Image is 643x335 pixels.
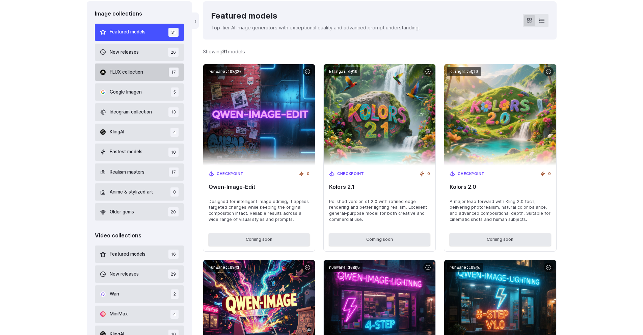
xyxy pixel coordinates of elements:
button: Coming soon [329,233,430,246]
code: klingai:4@10 [326,67,360,77]
span: 4 [170,310,179,319]
button: Google Imagen 5 [95,83,184,101]
strong: 31 [222,49,228,54]
span: Featured models [110,28,145,36]
span: 20 [168,207,179,216]
span: 8 [170,187,179,197]
span: New releases [110,49,139,56]
span: 10 [168,148,179,157]
span: MiniMax [110,310,128,318]
button: MiniMax 4 [95,306,184,323]
img: Kolors 2.0 [444,64,556,166]
span: Kolors 2.1 [329,184,430,190]
span: Qwen‑Image‑Edit [209,184,310,190]
span: 16 [168,250,179,259]
span: Polished version of 2.0 with refined edge rendering and better lighting realism. Excellent genera... [329,199,430,223]
div: Showing models [203,48,245,55]
button: ‹ [192,12,199,29]
span: 2 [171,289,179,299]
button: Older gems 20 [95,203,184,221]
span: 0 [307,171,310,177]
span: 17 [169,68,179,77]
button: Wan 2 [95,285,184,303]
span: Checkpoint [458,171,485,177]
button: New releases 29 [95,265,184,283]
span: 26 [168,48,179,57]
button: FLUX collection 17 [95,63,184,81]
div: Image collections [95,9,184,18]
span: 17 [169,167,179,177]
button: Coming soon [209,233,310,246]
span: Featured models [110,251,145,258]
span: Older gems [110,208,134,216]
span: KlingAI [110,128,124,136]
span: Wan [110,290,119,298]
span: 31 [168,28,179,37]
img: Kolors 2.1 [324,64,435,166]
button: Featured models 16 [95,246,184,263]
span: Checkpoint [337,171,364,177]
span: 0 [548,171,551,177]
button: Ideogram collection 13 [95,103,184,121]
div: Video collections [95,231,184,240]
code: runware:108@1 [206,263,242,273]
span: Realism masters [110,169,144,176]
span: Ideogram collection [110,108,152,116]
button: Fastest models 10 [95,144,184,161]
button: Realism masters 17 [95,163,184,181]
span: 13 [168,107,179,117]
code: klingai:5@10 [447,67,481,77]
span: FLUX collection [110,69,143,76]
span: Fastest models [110,148,142,156]
span: Google Imagen [110,88,142,96]
span: Designed for intelligent image editing, it applies targeted changes while keeping the original co... [209,199,310,223]
button: Anime & stylized art 8 [95,183,184,201]
span: Kolors 2.0 [450,184,551,190]
span: New releases [110,270,139,278]
button: Featured models 31 [95,24,184,41]
code: runware:108@6 [447,263,483,273]
div: Featured models [211,9,420,22]
code: runware:108@5 [326,263,363,273]
span: Checkpoint [217,171,244,177]
img: Qwen‑Image‑Edit [203,64,315,166]
span: 4 [170,128,179,137]
span: 0 [427,171,430,177]
p: Top-tier AI image generators with exceptional quality and advanced prompt understanding. [211,24,420,31]
button: KlingAI 4 [95,124,184,141]
span: 29 [168,269,179,279]
code: runware:108@20 [206,67,244,77]
span: Anime & stylized art [110,188,153,196]
span: 5 [171,87,179,97]
span: A major leap forward with Kling 2.0 tech, delivering photorealism, natural color balance, and adv... [450,199,551,223]
button: New releases 26 [95,44,184,61]
button: Coming soon [450,233,551,246]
